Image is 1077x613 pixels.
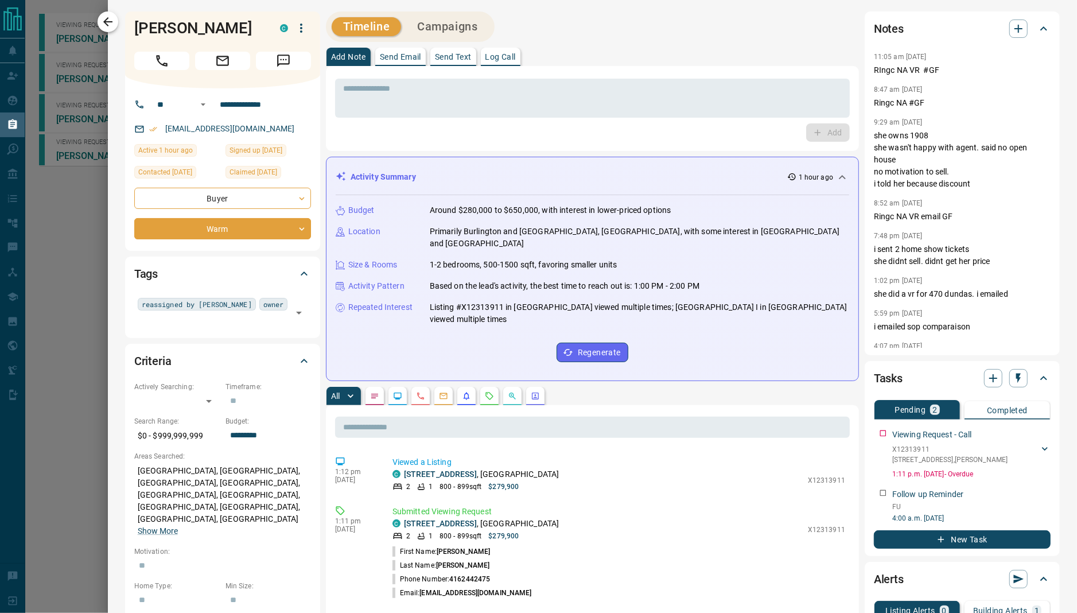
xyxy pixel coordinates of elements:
p: Repeated Interest [348,301,413,313]
p: 1:12 pm [335,468,375,476]
p: 1 [429,482,433,492]
p: 1 [429,531,433,541]
p: she did a vr for 470 dundas. i emailed [874,288,1051,300]
p: Send Email [380,53,421,61]
p: RIngc NA VR #GF [874,64,1051,76]
p: 800 - 899 sqft [440,531,481,541]
p: Primarily Burlington and [GEOGRAPHIC_DATA], [GEOGRAPHIC_DATA], with some interest in [GEOGRAPHIC_... [430,226,849,250]
span: [PERSON_NAME] [436,561,489,569]
div: Thu Dec 07 2023 [225,166,311,182]
svg: Opportunities [508,391,517,401]
p: Location [348,226,380,238]
button: Open [196,98,210,111]
svg: Email Verified [149,125,157,133]
p: Around $280,000 to $650,000, with interest in lower-priced options [430,204,671,216]
p: Pending [895,406,926,414]
h2: Alerts [874,570,904,588]
p: 1:11 p.m. [DATE] - Overdue [892,469,1051,479]
p: Viewing Request - Call [892,429,972,441]
div: condos.ca [392,470,401,478]
span: Claimed [DATE] [230,166,277,178]
p: Size & Rooms [348,259,398,271]
span: [PERSON_NAME] [437,548,490,556]
button: Show More [138,525,178,537]
p: i sent 2 home show tickets she didnt sell. didnt get her price [874,243,1051,267]
p: 1-2 bedrooms, 500-1500 sqft, favoring smaller units [430,259,617,271]
p: $279,900 [488,531,519,541]
p: $0 - $999,999,999 [134,426,220,445]
span: [EMAIL_ADDRESS][DOMAIN_NAME] [419,589,531,597]
svg: Agent Actions [531,391,540,401]
div: Alerts [874,565,1051,593]
p: [DATE] [335,525,375,533]
p: she owns 1908 she wasn't happy with agent. said no open house no motivation to sell. i told her b... [874,130,1051,190]
div: Buyer [134,188,311,209]
p: Activity Pattern [348,280,405,292]
span: owner [263,298,284,310]
a: [EMAIL_ADDRESS][DOMAIN_NAME] [165,124,295,133]
p: Budget [348,204,375,216]
p: 2 [406,531,410,541]
div: Tags [134,260,311,288]
div: Tasks [874,364,1051,392]
p: i emailed sop comparaison [874,321,1051,333]
p: Last Name: [392,560,490,571]
p: 11:05 am [DATE] [874,53,927,61]
p: , [GEOGRAPHIC_DATA] [404,518,559,530]
p: $279,900 [488,482,519,492]
div: X12313911[STREET_ADDRESS],[PERSON_NAME] [892,442,1051,467]
p: X12313911 [808,525,845,535]
div: Thu Apr 24 2025 [134,166,220,182]
p: Add Note [331,53,366,61]
a: [STREET_ADDRESS] [404,470,477,479]
div: Wed Oct 12 2016 [225,144,311,160]
div: Fri Sep 12 2025 [134,144,220,160]
button: Timeline [332,17,402,36]
h2: Tags [134,265,158,283]
p: First Name: [392,546,491,557]
span: Email [195,52,250,70]
p: Activity Summary [351,171,416,183]
button: Regenerate [557,343,628,362]
p: Listing #X12313911 in [GEOGRAPHIC_DATA] viewed multiple times; [GEOGRAPHIC_DATA] I in [GEOGRAPHIC... [430,301,849,325]
p: Budget: [225,416,311,426]
p: 8:52 am [DATE] [874,199,923,207]
p: Min Size: [225,581,311,591]
p: Log Call [485,53,516,61]
p: Viewed a Listing [392,456,845,468]
svg: Listing Alerts [462,391,471,401]
p: Based on the lead's activity, the best time to reach out is: 1:00 PM - 2:00 PM [430,280,699,292]
p: Phone Number: [392,574,491,584]
span: Message [256,52,311,70]
p: Areas Searched: [134,451,311,461]
p: X12313911 [808,475,845,486]
button: Open [291,305,307,321]
h2: Tasks [874,369,903,387]
svg: Lead Browsing Activity [393,391,402,401]
p: , [GEOGRAPHIC_DATA] [404,468,559,480]
svg: Requests [485,391,494,401]
p: Timeframe: [225,382,311,392]
p: 1 hour ago [799,172,833,183]
p: 2 [932,406,937,414]
p: Ringc NA #GF [874,97,1051,109]
p: [DATE] [335,476,375,484]
p: 8:47 am [DATE] [874,86,923,94]
span: Signed up [DATE] [230,145,282,156]
span: Active 1 hour ago [138,145,193,156]
div: Warm [134,218,311,239]
span: 4162442475 [449,575,490,583]
button: Campaigns [406,17,489,36]
p: 1:11 pm [335,517,375,525]
a: [STREET_ADDRESS] [404,519,477,528]
p: [STREET_ADDRESS] , [PERSON_NAME] [892,455,1008,465]
p: Completed [987,406,1028,414]
p: Submitted Viewing Request [392,506,845,518]
p: Motivation: [134,546,311,557]
p: Email: [392,588,532,598]
div: Activity Summary1 hour ago [336,166,849,188]
p: Home Type: [134,581,220,591]
p: [GEOGRAPHIC_DATA], [GEOGRAPHIC_DATA], [GEOGRAPHIC_DATA], [GEOGRAPHIC_DATA], [GEOGRAPHIC_DATA], [G... [134,461,311,541]
p: 4:00 a.m. [DATE] [892,513,1051,523]
p: 800 - 899 sqft [440,482,481,492]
